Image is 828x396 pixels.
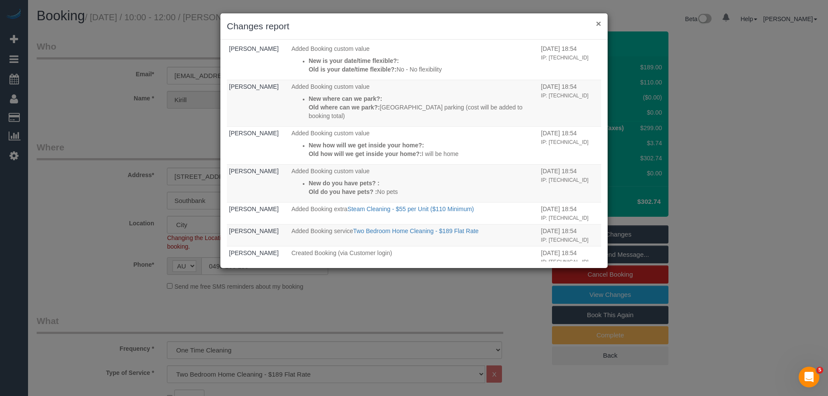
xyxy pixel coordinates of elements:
h3: Changes report [227,20,601,33]
span: Added Booking custom value [292,83,370,90]
strong: New do you have pets? : [309,180,379,187]
td: Who [227,164,289,202]
strong: Old how will we get inside your home?: [309,150,422,157]
a: [PERSON_NAME] [229,83,279,90]
a: [PERSON_NAME] [229,168,279,175]
small: IP: [TECHNICAL_ID] [541,215,588,221]
a: Steam Cleaning - $55 per Unit ($110 Minimum) [348,206,474,212]
span: Added Booking custom value [292,168,370,175]
small: IP: [TECHNICAL_ID] [541,55,588,61]
a: Two Bedroom Home Cleaning - $189 Flat Rate [353,228,479,234]
td: What [289,202,539,224]
td: When [539,224,601,246]
iframe: Intercom live chat [799,367,819,387]
p: I will be home [309,150,537,158]
strong: Old is your date/time flexible?: [309,66,397,73]
strong: New how will we get inside your home?: [309,142,424,149]
td: Who [227,224,289,246]
td: When [539,202,601,224]
td: Who [227,42,289,80]
td: When [539,126,601,164]
p: [GEOGRAPHIC_DATA] parking (cost will be added to booking total) [309,103,537,120]
td: What [289,80,539,126]
td: When [539,80,601,126]
span: 5 [816,367,823,374]
span: Added Booking custom value [292,45,370,52]
span: Added Booking custom value [292,130,370,137]
td: When [539,42,601,80]
td: Who [227,126,289,164]
td: What [289,246,539,268]
td: What [289,224,539,246]
td: What [289,42,539,80]
td: Who [227,80,289,126]
td: Who [227,246,289,268]
span: Created Booking (via Customer login) [292,249,392,256]
sui-modal: Changes report [220,13,608,268]
a: [PERSON_NAME] [229,130,279,137]
strong: New where can we park?: [309,95,382,102]
span: Added Booking service [292,228,353,234]
a: [PERSON_NAME] [229,249,279,256]
small: IP: [TECHNICAL_ID] [541,139,588,145]
td: When [539,164,601,202]
small: IP: [TECHNICAL_ID] [541,177,588,183]
p: No pets [309,187,537,196]
a: [PERSON_NAME] [229,45,279,52]
td: What [289,164,539,202]
strong: New is your date/time flexible?: [309,57,399,64]
strong: Old where can we park?: [309,104,380,111]
button: × [596,19,601,28]
p: No - No flexibility [309,65,537,74]
td: When [539,246,601,268]
small: IP: [TECHNICAL_ID] [541,259,588,265]
small: IP: [TECHNICAL_ID] [541,93,588,99]
a: [PERSON_NAME] [229,206,279,212]
td: Who [227,202,289,224]
td: What [289,126,539,164]
strong: Old do you have pets? : [309,188,377,195]
a: [PERSON_NAME] [229,228,279,234]
span: Added Booking extra [292,206,348,212]
small: IP: [TECHNICAL_ID] [541,237,588,243]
